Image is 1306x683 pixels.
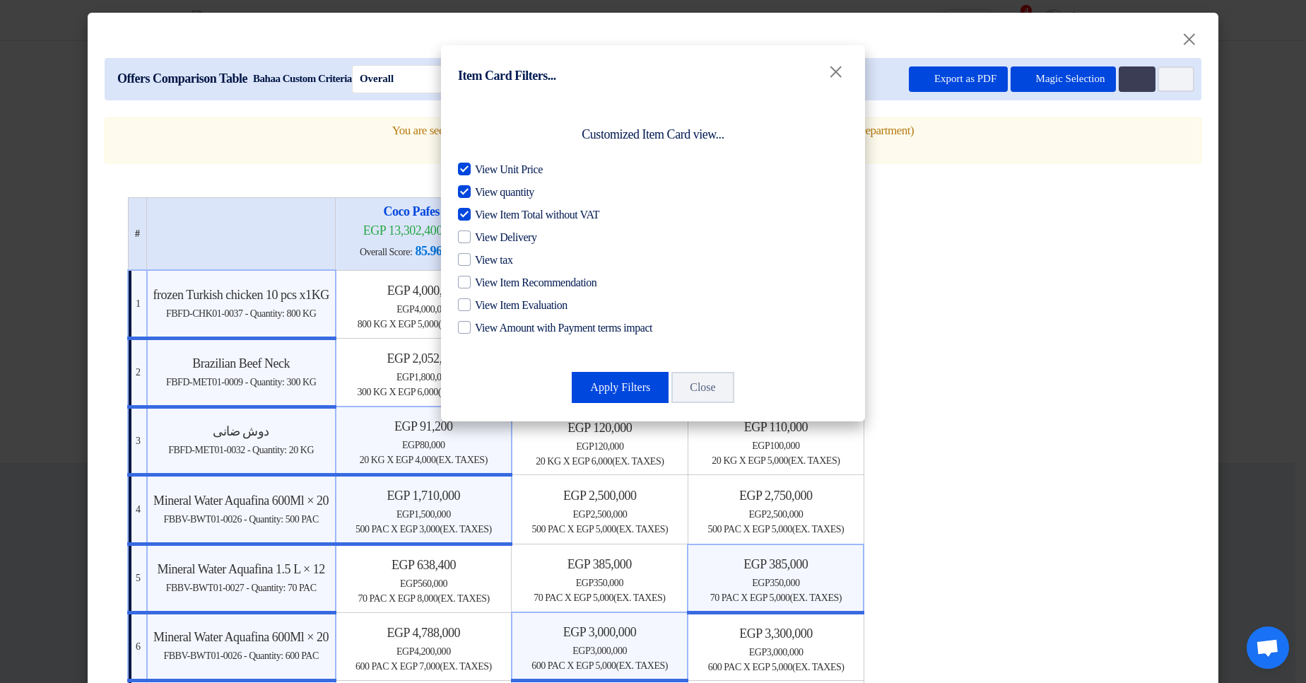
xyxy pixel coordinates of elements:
button: Close [671,372,734,403]
span: View Item Total without VAT [475,206,599,223]
span: View Unit Price [475,161,543,178]
span: View Amount with Payment terms impact [475,320,652,337]
span: View Delivery [475,229,536,246]
span: View quantity [475,184,534,201]
div: Open chat [1247,626,1289,669]
button: Close [816,55,855,83]
span: View tax [475,252,512,269]
span: × [828,56,844,88]
span: View Item Evaluation [475,297,567,314]
span: View Item Recommendation [475,274,596,291]
div: Customized Item Card view... [458,125,848,144]
h4: Item Card Filters... [458,66,556,86]
button: Apply Filters [572,372,669,403]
